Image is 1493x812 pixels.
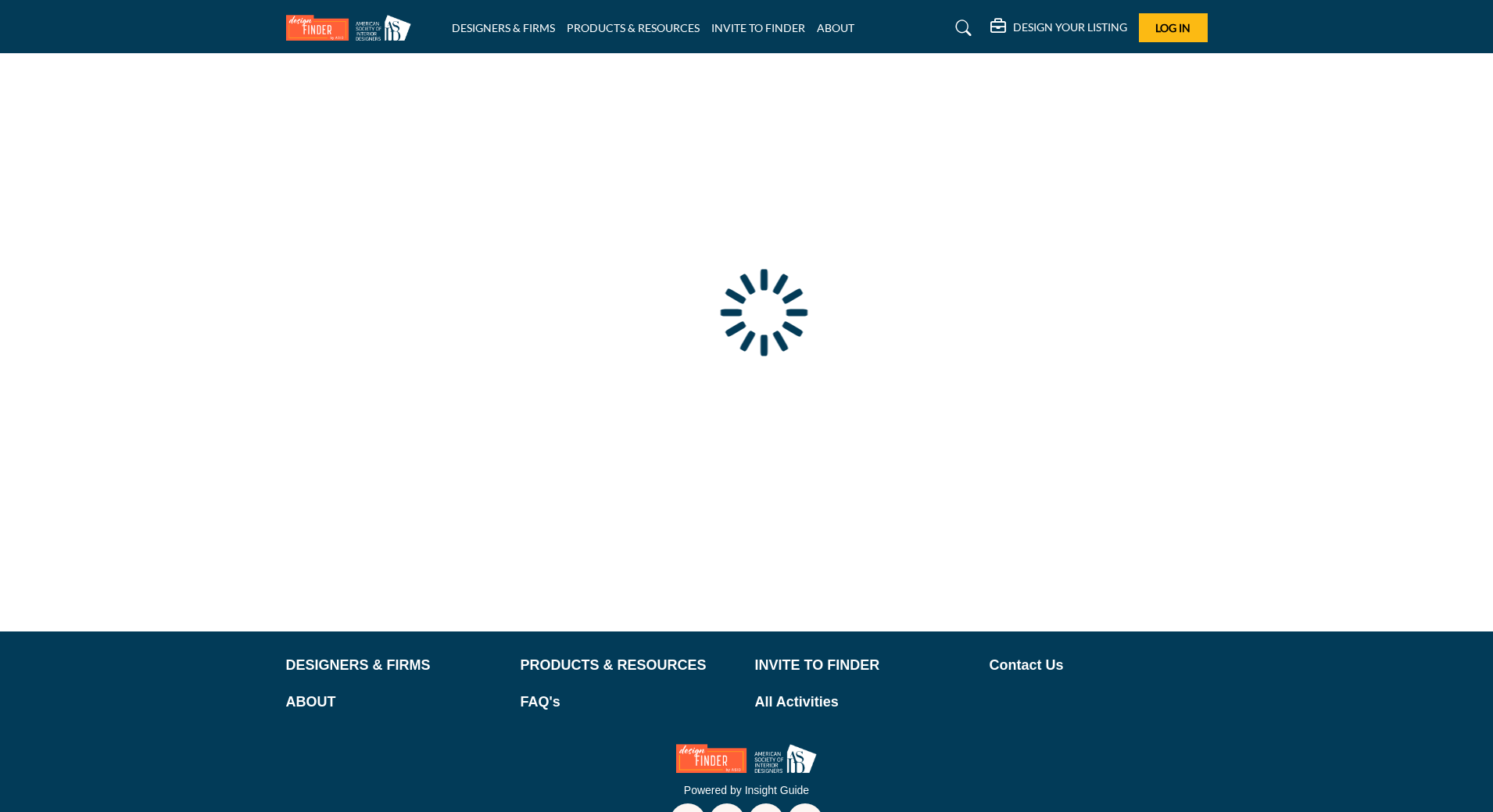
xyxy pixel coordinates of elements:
[755,692,973,713] a: All Activities
[676,744,817,773] img: No Site Logo
[817,21,854,34] a: ABOUT
[1013,20,1127,34] h5: DESIGN YOUR LISTING
[452,21,555,34] a: DESIGNERS & FIRMS
[286,692,504,713] a: ABOUT
[567,21,700,34] a: PRODUCTS & RESOURCES
[1155,21,1190,34] span: Log In
[711,21,805,34] a: INVITE TO FINDER
[755,655,973,676] a: INVITE TO FINDER
[521,655,739,676] a: PRODUCTS & RESOURCES
[286,15,419,41] img: Site Logo
[684,784,809,796] a: Powered by Insight Guide
[286,655,504,676] a: DESIGNERS & FIRMS
[990,19,1127,38] div: DESIGN YOUR LISTING
[1139,13,1208,42] button: Log In
[990,655,1208,676] a: Contact Us
[940,16,982,41] a: Search
[521,692,739,713] a: FAQ's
